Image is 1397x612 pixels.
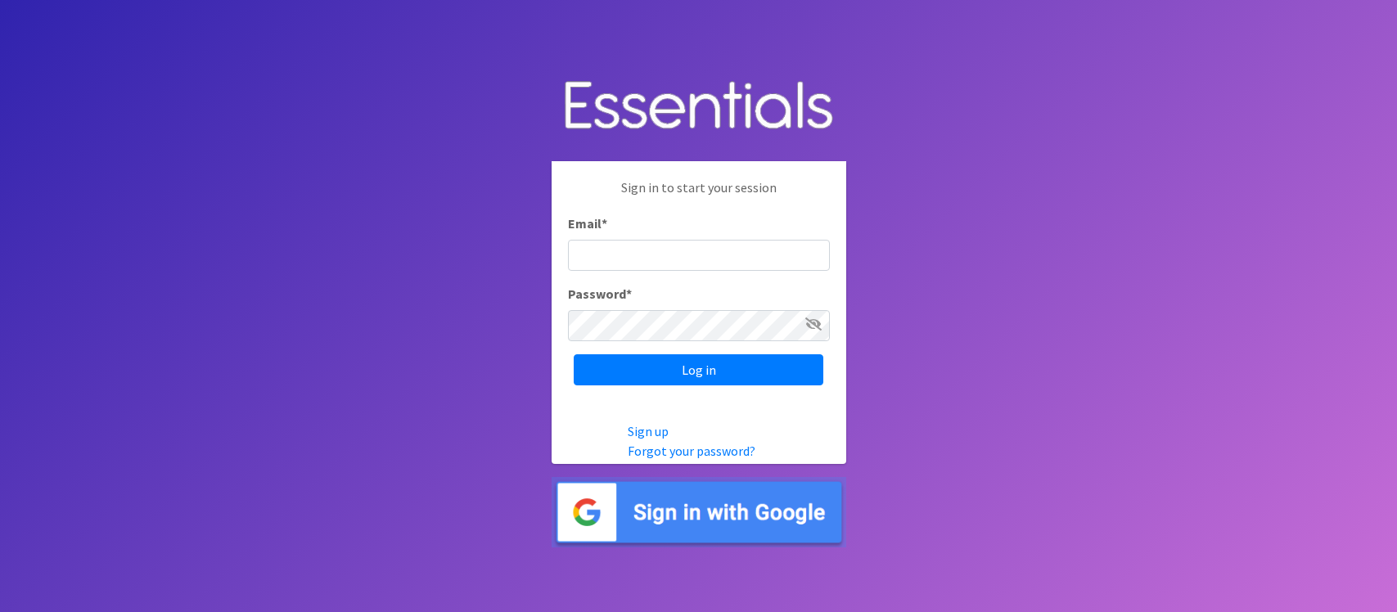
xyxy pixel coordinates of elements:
label: Email [568,214,607,233]
a: Forgot your password? [628,443,755,459]
a: Sign up [628,423,669,439]
p: Sign in to start your session [568,178,830,214]
input: Log in [574,354,823,385]
abbr: required [626,286,632,302]
abbr: required [602,215,607,232]
img: Human Essentials [552,65,846,149]
img: Sign in with Google [552,477,846,548]
label: Password [568,284,632,304]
